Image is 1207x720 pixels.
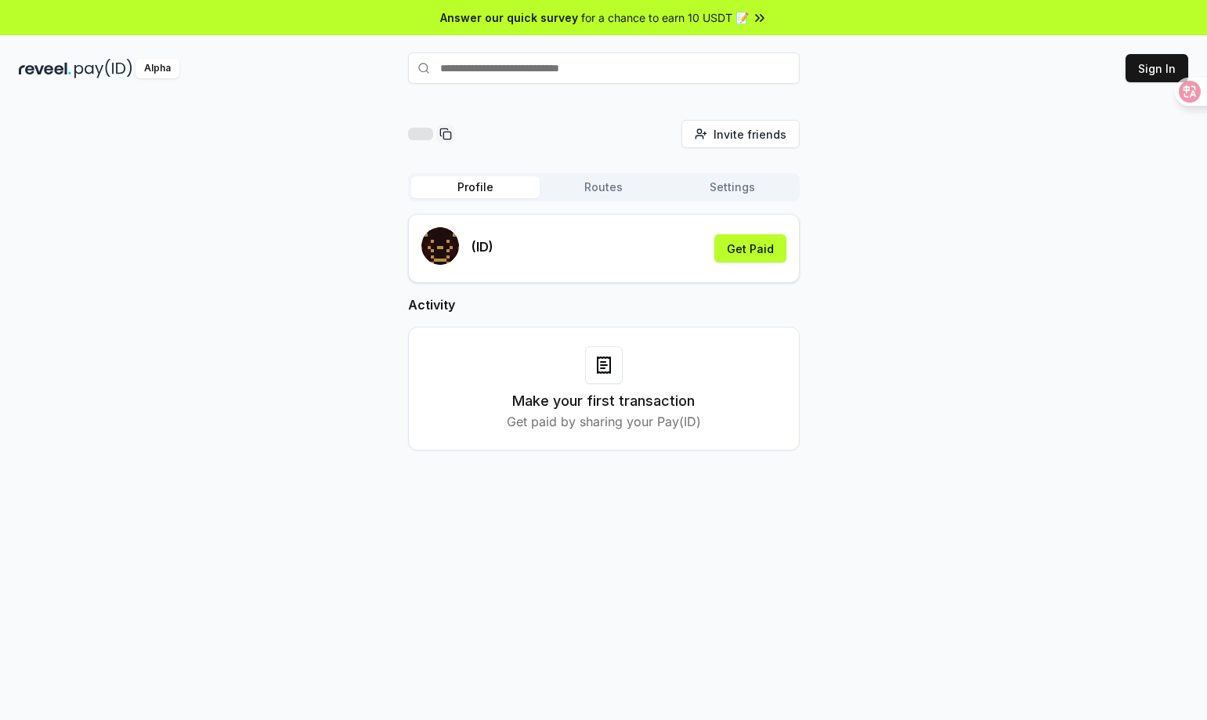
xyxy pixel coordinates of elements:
button: Routes [540,176,668,198]
img: reveel_dark [19,59,71,78]
h3: Make your first transaction [512,390,695,412]
div: Alpha [136,59,179,78]
button: Profile [411,176,540,198]
img: pay_id [74,59,132,78]
button: Settings [668,176,797,198]
h2: Activity [408,295,800,314]
span: Answer our quick survey [440,9,578,26]
p: (ID) [472,237,493,256]
span: for a chance to earn 10 USDT 📝 [581,9,749,26]
button: Sign In [1126,54,1188,82]
button: Get Paid [714,234,786,262]
button: Invite friends [681,120,800,148]
span: Invite friends [714,126,786,143]
p: Get paid by sharing your Pay(ID) [507,412,701,431]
